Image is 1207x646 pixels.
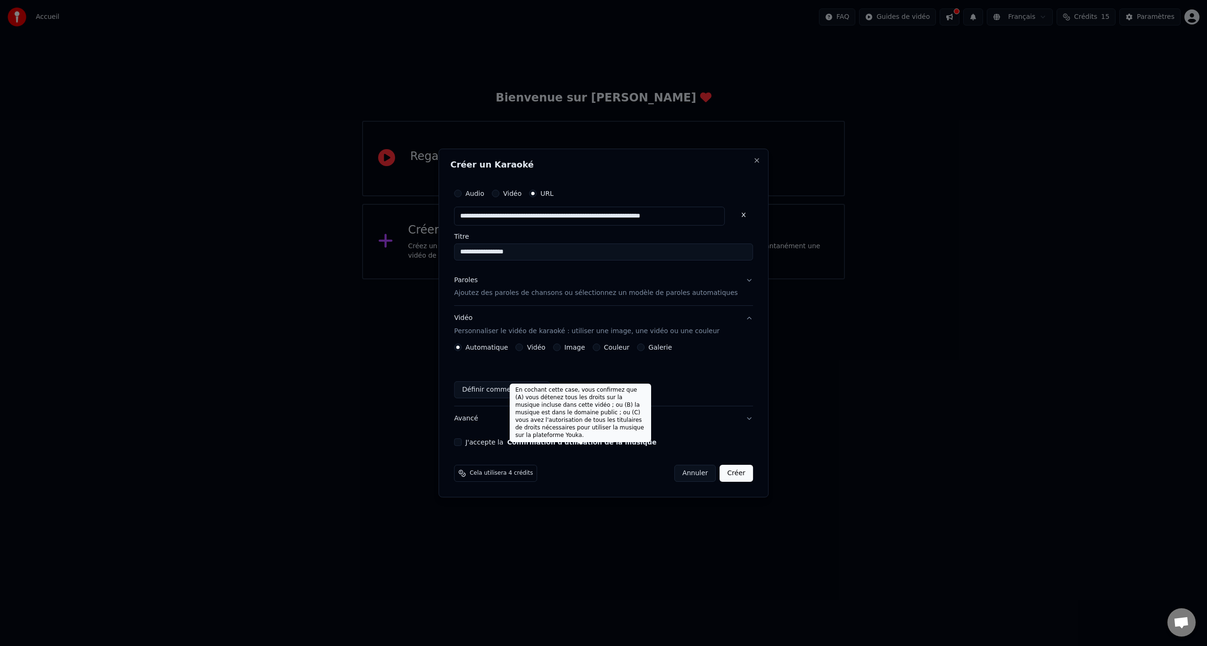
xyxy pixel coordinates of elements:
[454,276,478,285] div: Paroles
[507,439,657,445] button: J'accepte la
[527,344,546,351] label: Vidéo
[454,327,719,336] p: Personnaliser le vidéo de karaoké : utiliser une image, une vidéo ou une couleur
[454,406,753,431] button: Avancé
[465,344,508,351] label: Automatique
[564,344,585,351] label: Image
[674,465,716,482] button: Annuler
[465,190,484,197] label: Audio
[720,465,753,482] button: Créer
[454,268,753,306] button: ParolesAjoutez des paroles de chansons ou sélectionnez un modèle de paroles automatiques
[454,314,719,336] div: Vidéo
[470,470,533,477] span: Cela utilisera 4 crédits
[454,306,753,344] button: VidéoPersonnaliser le vidéo de karaoké : utiliser une image, une vidéo ou une couleur
[454,344,753,406] div: VidéoPersonnaliser le vidéo de karaoké : utiliser une image, une vidéo ou une couleur
[648,344,672,351] label: Galerie
[540,190,554,197] label: URL
[454,381,550,398] button: Définir comme Prédéfini
[454,289,738,298] p: Ajoutez des paroles de chansons ou sélectionnez un modèle de paroles automatiques
[510,384,651,442] div: En cochant cette case, vous confirmez que (A) vous détenez tous les droits sur la musique incluse...
[450,160,757,169] h2: Créer un Karaoké
[604,344,629,351] label: Couleur
[454,233,753,240] label: Titre
[503,190,521,197] label: Vidéo
[465,439,656,445] label: J'accepte la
